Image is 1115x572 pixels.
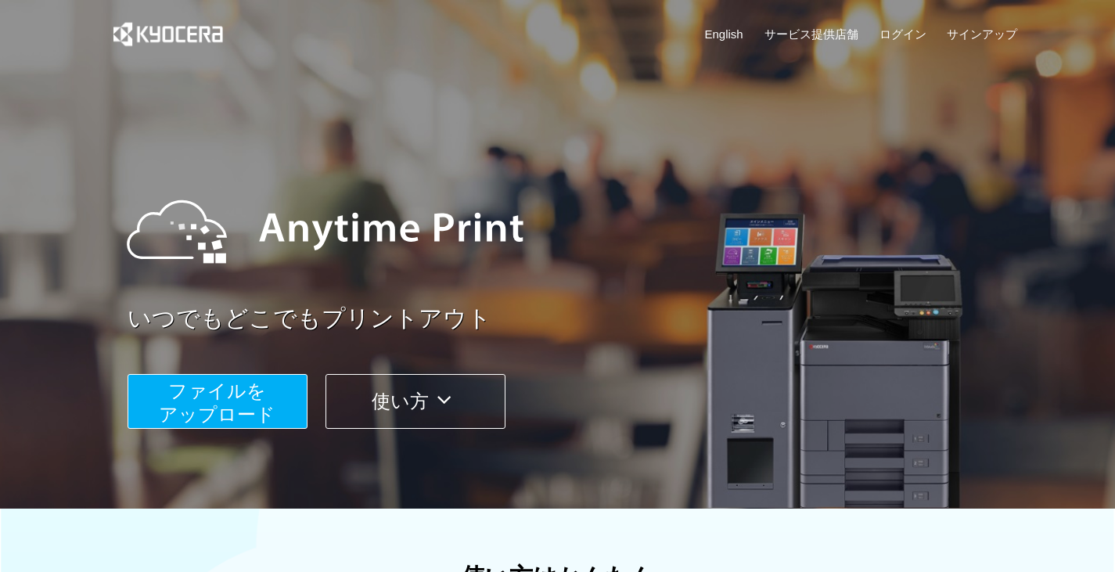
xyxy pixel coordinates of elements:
[879,26,926,42] a: ログイン
[326,374,505,429] button: 使い方
[159,380,275,425] span: ファイルを ​​アップロード
[705,26,743,42] a: English
[947,26,1017,42] a: サインアップ
[128,302,1027,336] a: いつでもどこでもプリントアウト
[128,374,308,429] button: ファイルを​​アップロード
[764,26,858,42] a: サービス提供店舗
